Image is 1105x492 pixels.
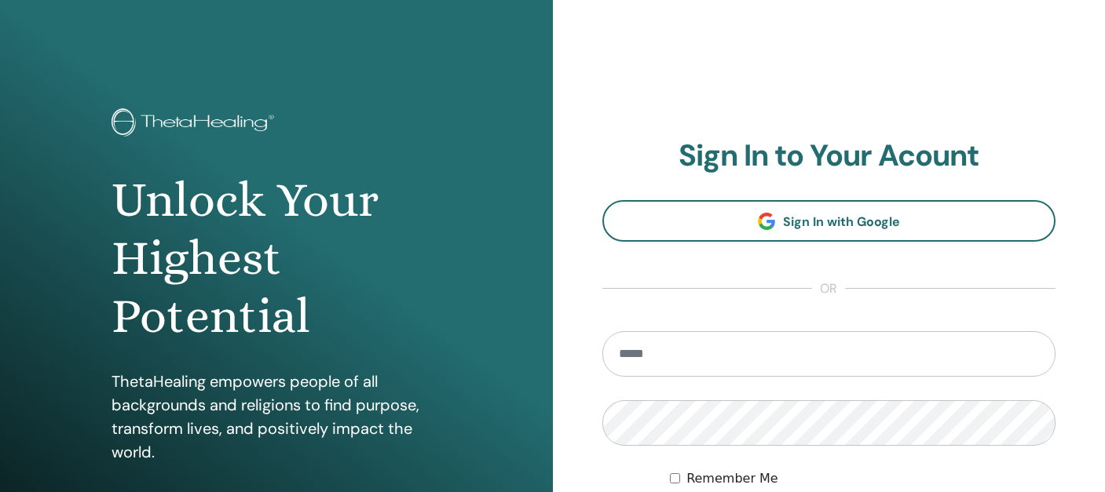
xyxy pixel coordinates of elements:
[112,171,441,346] h1: Unlock Your Highest Potential
[670,469,1056,488] div: Keep me authenticated indefinitely or until I manually logout
[112,370,441,464] p: ThetaHealing empowers people of all backgrounds and religions to find purpose, transform lives, a...
[602,138,1056,174] h2: Sign In to Your Acount
[812,279,845,298] span: or
[686,469,778,488] label: Remember Me
[783,213,900,230] span: Sign In with Google
[602,200,1056,242] a: Sign In with Google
